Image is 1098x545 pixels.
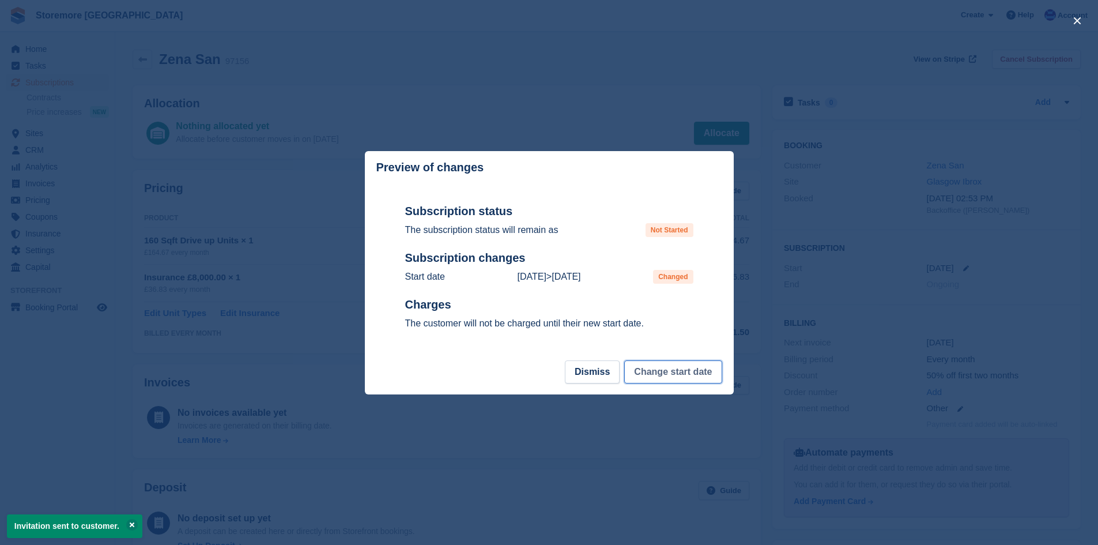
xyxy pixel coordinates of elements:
span: Not Started [646,223,693,237]
p: > [517,270,580,284]
button: close [1068,12,1086,30]
h2: Subscription changes [405,251,693,265]
span: Changed [653,270,693,284]
time: 2025-08-30 23:00:00 UTC [552,272,580,281]
time: 2025-08-15 00:00:00 UTC [517,272,546,281]
p: Preview of changes [376,161,484,174]
button: Change start date [624,360,722,384]
p: The subscription status will remain as [405,223,559,237]
p: Start date [405,270,445,284]
p: Invitation sent to customer. [7,514,142,538]
h2: Charges [405,298,693,312]
button: Dismiss [565,360,620,384]
h2: Subscription status [405,204,693,219]
p: The customer will not be charged until their new start date. [405,317,693,330]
